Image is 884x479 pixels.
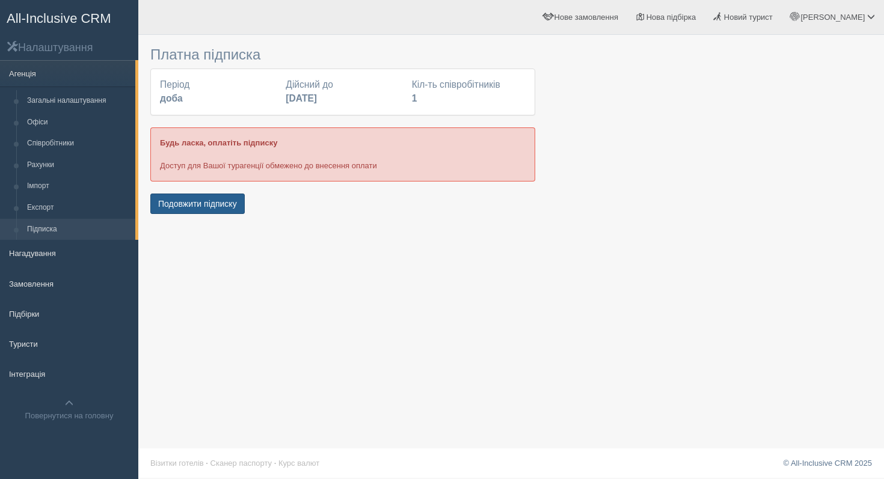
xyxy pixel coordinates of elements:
span: Новий турист [724,13,773,22]
a: Підписка [22,219,135,240]
div: Дійсний до [280,78,405,106]
div: Доступ для Вашої турагенції обмежено до внесення оплати [150,127,535,181]
a: All-Inclusive CRM [1,1,138,34]
span: [PERSON_NAME] [800,13,865,22]
a: Курс валют [278,459,319,468]
span: · [206,459,208,468]
div: Період [154,78,280,106]
span: Нове замовлення [554,13,618,22]
b: [DATE] [286,93,317,103]
a: Офіси [22,112,135,133]
button: Подовжити підписку [150,194,245,214]
span: All-Inclusive CRM [7,11,111,26]
b: Будь ласка, оплатіть підписку [160,138,277,147]
span: Нова підбірка [646,13,696,22]
a: Імпорт [22,175,135,197]
b: 1 [412,93,417,103]
div: Кіл-ть співробітників [406,78,532,106]
span: · [274,459,277,468]
a: Сканер паспорту [210,459,272,468]
a: Рахунки [22,154,135,176]
a: Співробітники [22,133,135,154]
a: © All-Inclusive CRM 2025 [783,459,872,468]
a: Експорт [22,197,135,219]
a: Візитки готелів [150,459,204,468]
h3: Платна підписка [150,47,535,63]
b: доба [160,93,183,103]
a: Загальні налаштування [22,90,135,112]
